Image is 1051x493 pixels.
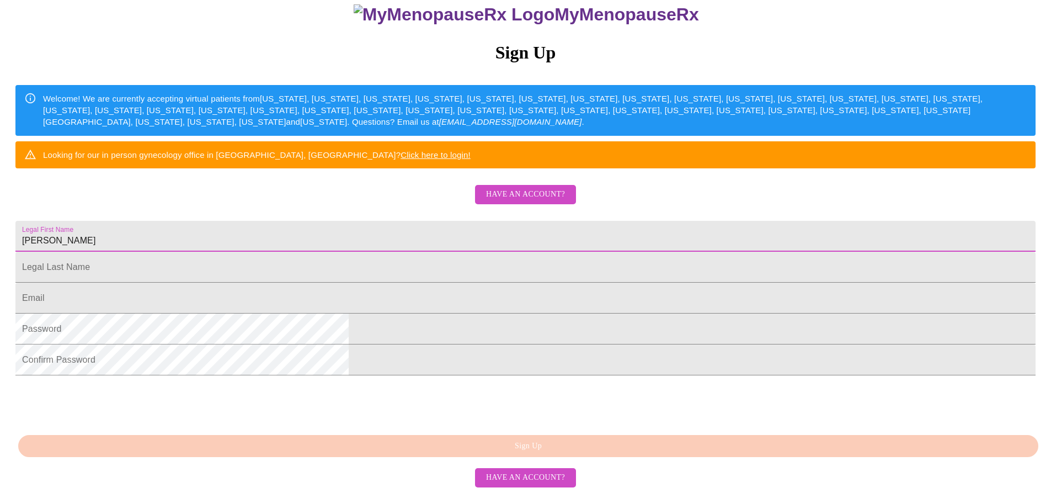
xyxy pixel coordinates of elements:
a: Have an account? [472,472,579,481]
img: MyMenopauseRx Logo [354,4,554,25]
em: [EMAIL_ADDRESS][DOMAIN_NAME] [439,117,582,126]
h3: MyMenopauseRx [17,4,1036,25]
button: Have an account? [475,468,576,487]
div: Looking for our in person gynecology office in [GEOGRAPHIC_DATA], [GEOGRAPHIC_DATA]? [43,145,471,165]
iframe: reCAPTCHA [15,381,183,424]
span: Have an account? [486,188,565,202]
button: Have an account? [475,185,576,204]
span: Have an account? [486,471,565,485]
a: Click here to login! [401,150,471,160]
a: Have an account? [472,197,579,206]
div: Welcome! We are currently accepting virtual patients from [US_STATE], [US_STATE], [US_STATE], [US... [43,88,1027,132]
h3: Sign Up [15,43,1036,63]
